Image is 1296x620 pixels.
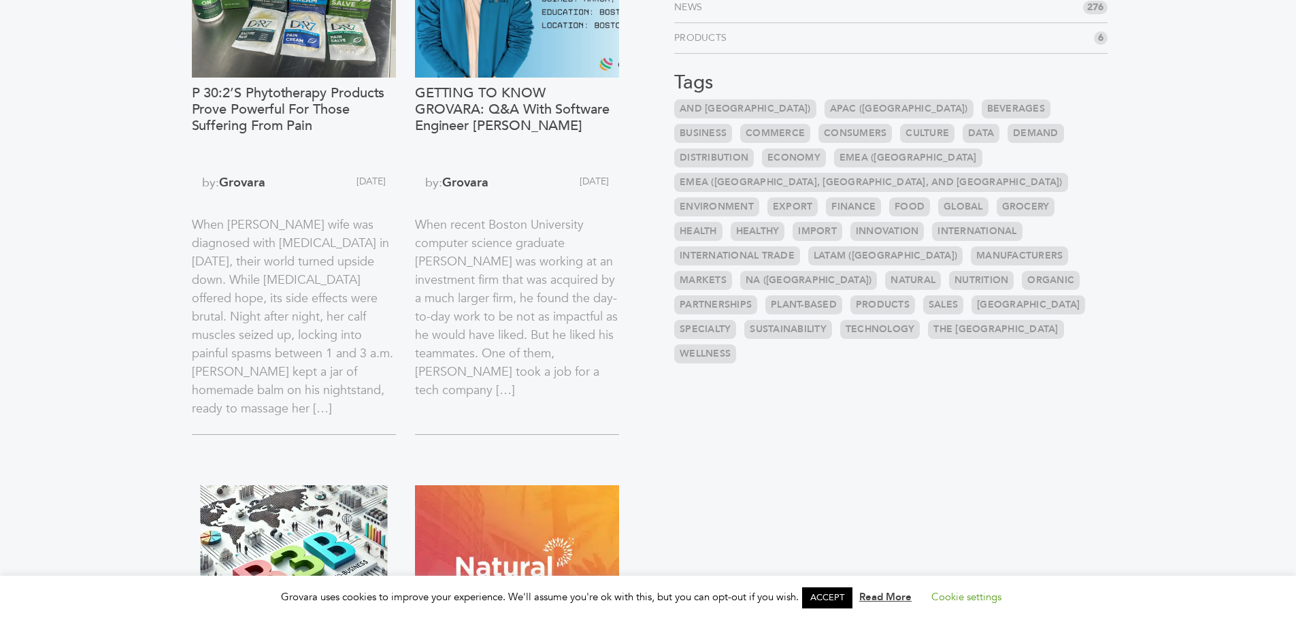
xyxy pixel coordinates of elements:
a: Global [938,197,988,216]
span: 6 [1094,31,1108,45]
a: Demand [1008,124,1064,143]
a: Innovation [850,222,925,241]
a: EMEA ([GEOGRAPHIC_DATA] [834,148,982,167]
a: Partnerships [674,295,757,314]
a: Products [850,295,915,314]
a: Cookie settings [931,590,1001,604]
a: P 30:2’s Phytotherapy Products Prove Powerful for Those Suffering From Pain [192,85,396,167]
a: NA ([GEOGRAPHIC_DATA]) [740,271,878,290]
a: Nutrition [949,271,1014,290]
a: Economy [762,148,826,167]
a: Data [963,124,999,143]
a: Distribution [674,148,754,167]
span: [DATE] [295,174,396,205]
a: Grovara [442,174,488,191]
a: Import [793,222,842,241]
a: News [674,1,708,14]
a: Beverages [982,99,1050,118]
a: Environment [674,197,759,216]
a: Sustainability [744,320,832,339]
a: Organic [1022,271,1080,290]
a: EMEA ([GEOGRAPHIC_DATA], [GEOGRAPHIC_DATA], and [GEOGRAPHIC_DATA]) [674,173,1068,192]
a: APAC ([GEOGRAPHIC_DATA]) [825,99,974,118]
a: ACCEPT [802,587,852,608]
a: Health [674,222,722,241]
a: Culture [900,124,954,143]
a: Business [674,124,732,143]
a: Sales [923,295,963,314]
a: Natural [885,271,941,290]
a: Specialty [674,320,736,339]
a: Wellness [674,344,736,363]
a: Commerce [740,124,810,143]
a: and [GEOGRAPHIC_DATA]) [674,99,816,118]
a: Technology [840,320,920,339]
a: Grocery [997,197,1055,216]
a: Food [889,197,930,216]
a: Markets [674,271,732,290]
span: [DATE] [518,174,619,205]
p: When [PERSON_NAME] wife was diagnosed with [MEDICAL_DATA] in [DATE], their world turned upside do... [192,216,396,418]
a: LATAM ([GEOGRAPHIC_DATA]) [808,246,963,265]
a: GETTING TO KNOW GROVARA: Q&A With Software Engineer [PERSON_NAME] [415,85,619,167]
a: Read More [859,590,912,604]
a: International Trade [674,246,800,265]
a: Products [674,31,732,45]
a: [GEOGRAPHIC_DATA] [971,295,1085,314]
a: Finance [826,197,881,216]
a: Export [767,197,818,216]
a: Grovara [219,174,265,191]
a: Consumers [818,124,892,143]
a: Plant-based [765,295,842,314]
span: by: [415,174,519,205]
p: When recent Boston University computer science graduate [PERSON_NAME] was working at an investmen... [415,216,619,418]
a: Healthy [731,222,785,241]
h3: Tags [674,71,1108,95]
span: by: [192,174,296,205]
a: Manufacturers [971,246,1068,265]
span: 276 [1083,1,1108,14]
span: Grovara uses cookies to improve your experience. We'll assume you're ok with this, but you can op... [281,590,1015,604]
a: International [932,222,1022,241]
a: the [GEOGRAPHIC_DATA] [928,320,1063,339]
